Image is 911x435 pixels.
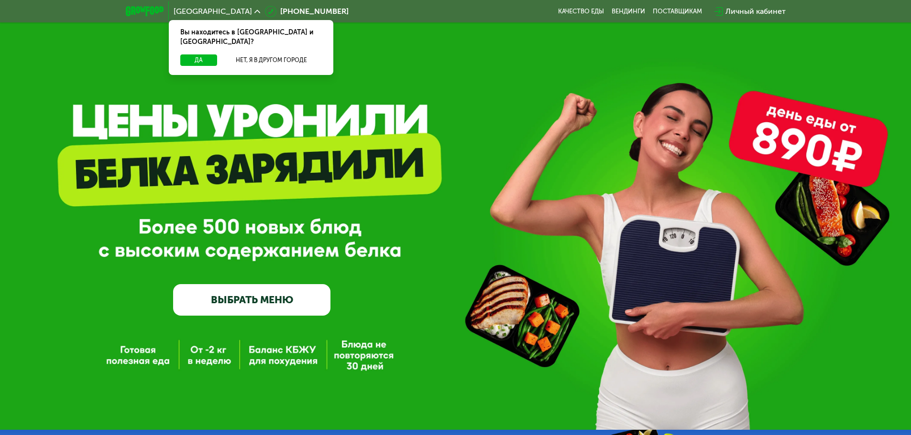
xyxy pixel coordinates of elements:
[653,8,702,15] div: поставщикам
[180,54,217,66] button: Да
[265,6,349,17] a: [PHONE_NUMBER]
[558,8,604,15] a: Качество еды
[169,20,333,54] div: Вы находитесь в [GEOGRAPHIC_DATA] и [GEOGRAPHIC_DATA]?
[173,284,330,316] a: ВЫБРАТЬ МЕНЮ
[174,8,252,15] span: [GEOGRAPHIC_DATA]
[725,6,786,17] div: Личный кабинет
[221,54,322,66] button: Нет, я в другом городе
[612,8,645,15] a: Вендинги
